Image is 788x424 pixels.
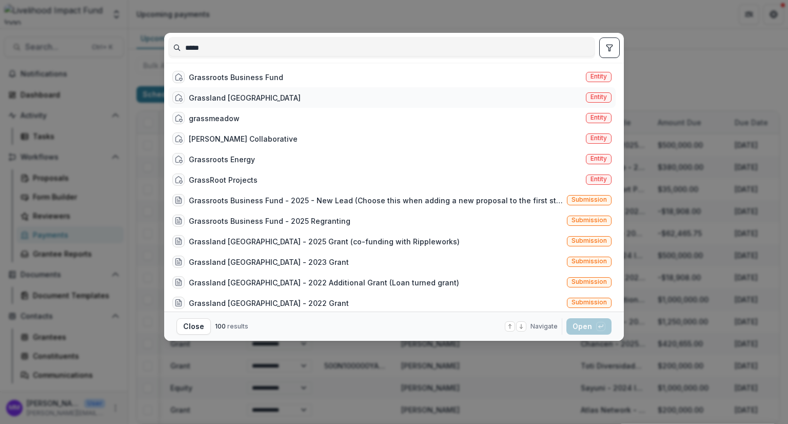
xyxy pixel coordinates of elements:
[189,92,301,103] div: Grassland [GEOGRAPHIC_DATA]
[599,37,620,58] button: toggle filters
[590,93,607,101] span: Entity
[590,176,607,183] span: Entity
[189,175,258,185] div: GrassRoot Projects
[572,278,607,285] span: Submission
[189,216,350,226] div: Grassroots Business Fund - 2025 Regranting
[530,322,558,331] span: Navigate
[189,277,459,288] div: Grassland [GEOGRAPHIC_DATA] - 2022 Additional Grant (Loan turned grant)
[189,195,563,206] div: Grassroots Business Fund - 2025 - New Lead (Choose this when adding a new proposal to the first s...
[572,237,607,244] span: Submission
[189,298,349,309] div: Grassland [GEOGRAPHIC_DATA] - 2022 Grant
[590,155,607,162] span: Entity
[590,114,607,121] span: Entity
[590,73,607,80] span: Entity
[572,217,607,224] span: Submission
[572,196,607,203] span: Submission
[189,236,460,247] div: Grassland [GEOGRAPHIC_DATA] - 2025 Grant (co-funding with Rippleworks)
[176,318,211,335] button: Close
[227,322,248,330] span: results
[572,299,607,306] span: Submission
[566,318,612,335] button: Open
[189,113,240,124] div: grassmeadow
[189,257,349,267] div: Grassland [GEOGRAPHIC_DATA] - 2023 Grant
[590,134,607,142] span: Entity
[215,322,226,330] span: 100
[572,258,607,265] span: Submission
[189,154,255,165] div: Grassroots Energy
[189,133,298,144] div: [PERSON_NAME] Collaborative
[189,72,283,83] div: Grassroots Business Fund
